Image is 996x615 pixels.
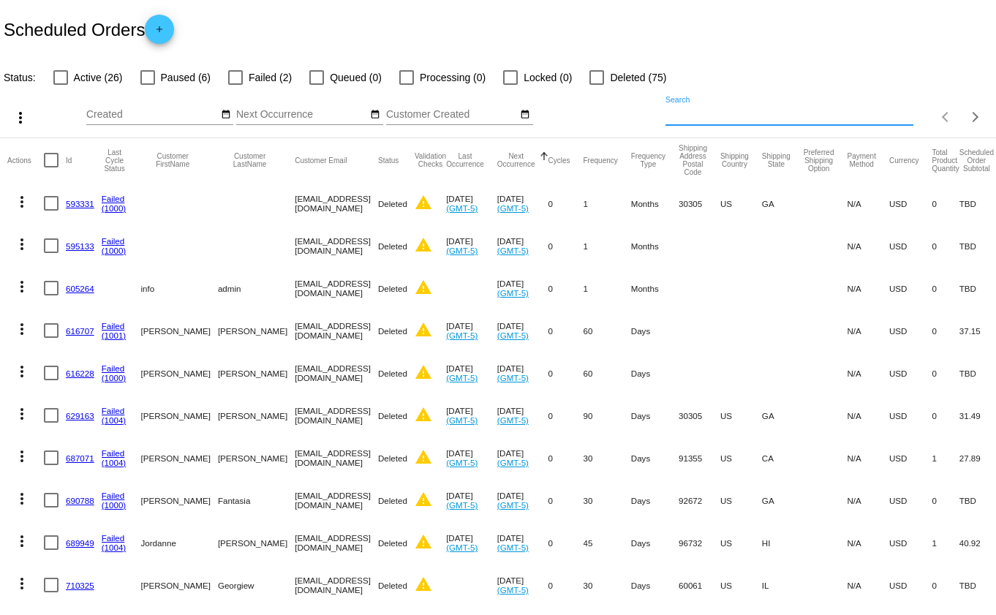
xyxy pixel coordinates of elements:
h2: Scheduled Orders [4,15,174,44]
mat-cell: [DATE] [497,225,548,267]
input: Created [86,109,218,121]
mat-cell: US [720,437,762,479]
mat-icon: more_vert [13,235,31,253]
mat-cell: 0 [548,225,584,267]
mat-icon: more_vert [13,363,31,380]
mat-cell: N/A [847,182,889,225]
a: Failed [102,533,125,543]
mat-cell: [PERSON_NAME] [218,309,295,352]
mat-cell: USD [889,225,932,267]
button: Change sorting for NextOccurrenceUtc [497,152,535,168]
mat-cell: 30 [584,564,631,606]
button: Change sorting for Status [378,156,399,165]
mat-cell: [EMAIL_ADDRESS][DOMAIN_NAME] [295,309,378,352]
mat-cell: [EMAIL_ADDRESS][DOMAIN_NAME] [295,564,378,606]
mat-cell: 0 [548,352,584,394]
span: Deleted [378,284,407,293]
mat-cell: [PERSON_NAME] [141,352,218,394]
mat-cell: [DATE] [497,437,548,479]
span: Failed (2) [249,69,292,86]
span: Locked (0) [524,69,572,86]
mat-icon: warning [415,491,432,508]
a: (GMT-5) [446,415,478,425]
button: Previous page [932,102,961,132]
span: Status: [4,72,36,83]
mat-cell: 1 [932,521,959,564]
mat-cell: US [720,564,762,606]
mat-cell: 60061 [679,564,720,606]
mat-cell: Months [631,267,679,309]
mat-cell: [DATE] [446,225,497,267]
mat-cell: [DATE] [497,267,548,309]
mat-icon: warning [415,363,432,381]
mat-icon: date_range [221,109,231,121]
span: Active (26) [74,69,123,86]
mat-cell: Months [631,225,679,267]
a: (GMT-5) [497,203,529,213]
mat-cell: 0 [932,267,959,309]
mat-cell: [DATE] [446,479,497,521]
span: Deleted [378,538,407,548]
mat-icon: warning [415,576,432,593]
mat-cell: [PERSON_NAME] [218,352,295,394]
mat-cell: [DATE] [446,394,497,437]
mat-cell: [DATE] [446,309,497,352]
a: 689949 [66,538,94,548]
mat-cell: GA [762,182,804,225]
mat-icon: more_vert [13,448,31,465]
mat-icon: date_range [370,109,380,121]
mat-cell: USD [889,479,932,521]
button: Change sorting for CustomerEmail [295,156,347,165]
mat-cell: [EMAIL_ADDRESS][DOMAIN_NAME] [295,352,378,394]
mat-cell: admin [218,267,295,309]
mat-cell: 92672 [679,479,720,521]
mat-cell: Georgiew [218,564,295,606]
mat-cell: US [720,521,762,564]
mat-cell: Days [631,521,679,564]
mat-cell: 0 [932,352,959,394]
a: (GMT-5) [497,500,529,510]
a: (GMT-5) [497,373,529,382]
mat-cell: N/A [847,521,889,564]
mat-cell: Fantasia [218,479,295,521]
a: (1004) [102,458,127,467]
mat-icon: more_vert [13,278,31,295]
mat-cell: CA [762,437,804,479]
a: 605264 [66,284,94,293]
span: Processing (0) [420,69,486,86]
mat-cell: USD [889,394,932,437]
mat-cell: 1 [932,437,959,479]
mat-icon: more_vert [13,490,31,508]
mat-cell: N/A [847,267,889,309]
a: (GMT-5) [497,543,529,552]
mat-cell: 0 [548,479,584,521]
mat-cell: 30 [584,437,631,479]
mat-cell: 0 [548,437,584,479]
mat-cell: 0 [548,394,584,437]
mat-cell: [PERSON_NAME] [141,564,218,606]
a: Failed [102,321,125,331]
a: 629163 [66,411,94,420]
mat-cell: US [720,182,762,225]
mat-icon: warning [415,533,432,551]
a: (GMT-5) [446,543,478,552]
mat-cell: [DATE] [497,352,548,394]
mat-cell: 0 [932,225,959,267]
button: Change sorting for Frequency [584,156,618,165]
mat-cell: [DATE] [446,521,497,564]
mat-cell: 1 [584,267,631,309]
span: Queued (0) [330,69,382,86]
mat-cell: HI [762,521,804,564]
mat-cell: 1 [584,225,631,267]
mat-cell: Days [631,352,679,394]
mat-cell: 30305 [679,394,720,437]
mat-cell: info [141,267,218,309]
mat-cell: [PERSON_NAME] [141,309,218,352]
input: Search [665,109,913,121]
span: Deleted [378,369,407,378]
a: (GMT-5) [446,331,478,340]
mat-cell: [EMAIL_ADDRESS][DOMAIN_NAME] [295,225,378,267]
mat-icon: more_vert [13,193,31,211]
a: (GMT-5) [497,331,529,340]
mat-cell: [PERSON_NAME] [141,437,218,479]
